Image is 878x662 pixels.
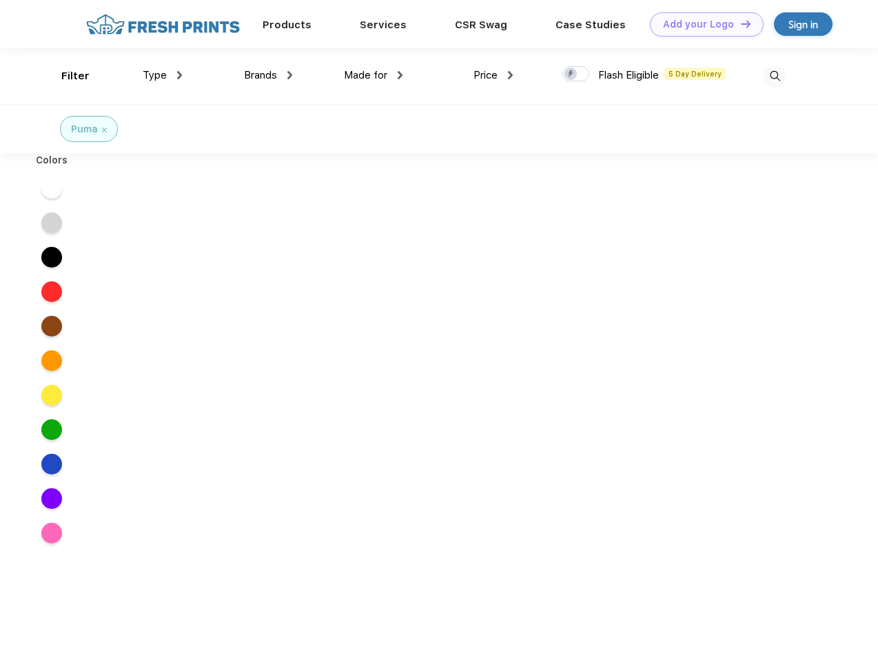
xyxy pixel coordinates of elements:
[741,20,751,28] img: DT
[663,19,734,30] div: Add your Logo
[508,71,513,79] img: dropdown.png
[788,17,818,32] div: Sign in
[143,69,167,81] span: Type
[102,128,107,132] img: filter_cancel.svg
[61,68,90,84] div: Filter
[244,69,277,81] span: Brands
[455,19,507,31] a: CSR Swag
[71,122,98,137] div: Puma
[398,71,402,79] img: dropdown.png
[664,68,726,80] span: 5 Day Delivery
[764,65,786,88] img: desktop_search.svg
[598,69,659,81] span: Flash Eligible
[774,12,833,36] a: Sign in
[473,69,498,81] span: Price
[360,19,407,31] a: Services
[287,71,292,79] img: dropdown.png
[25,153,79,168] div: Colors
[177,71,182,79] img: dropdown.png
[82,12,244,37] img: fo%20logo%202.webp
[344,69,387,81] span: Made for
[263,19,312,31] a: Products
